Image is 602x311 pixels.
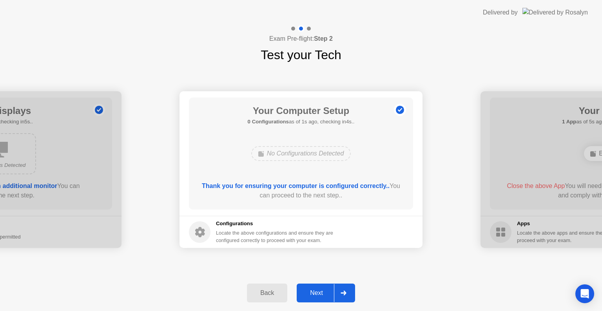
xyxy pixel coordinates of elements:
img: Delivered by Rosalyn [522,8,588,17]
div: Back [249,289,285,297]
b: 0 Configurations [248,119,289,125]
h4: Exam Pre-flight: [269,34,333,43]
h1: Your Computer Setup [248,104,355,118]
button: Back [247,284,287,302]
div: You can proceed to the next step.. [200,181,402,200]
h5: as of 1s ago, checking in4s.. [248,118,355,126]
b: Thank you for ensuring your computer is configured correctly.. [202,183,390,189]
div: No Configurations Detected [251,146,351,161]
div: Next [299,289,334,297]
div: Delivered by [483,8,518,17]
h5: Configurations [216,220,335,228]
div: Locate the above configurations and ensure they are configured correctly to proceed with your exam. [216,229,335,244]
div: Open Intercom Messenger [575,284,594,303]
b: Step 2 [314,35,333,42]
button: Next [297,284,355,302]
h1: Test your Tech [261,45,341,64]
